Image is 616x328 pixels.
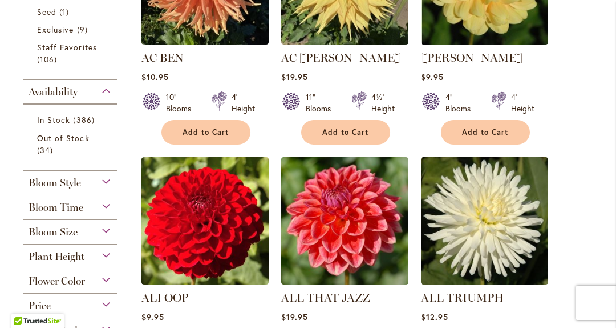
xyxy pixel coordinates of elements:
a: Seed [37,6,106,18]
span: $19.95 [281,311,308,322]
a: In Stock 386 [37,114,106,126]
span: 386 [73,114,97,126]
a: AC BEN [141,51,184,65]
span: Bloom Style [29,177,81,189]
span: 34 [37,144,56,156]
span: $12.95 [421,311,448,322]
iframe: Launch Accessibility Center [9,287,40,319]
a: AC BEN [141,36,269,47]
button: Add to Cart [301,120,390,145]
span: Add to Cart [183,127,229,137]
img: ALL THAT JAZZ [281,157,408,285]
div: 4½' Height [371,91,395,114]
button: Add to Cart [161,120,250,145]
span: $19.95 [281,71,308,82]
span: 106 [37,53,60,65]
div: 4" Blooms [445,91,477,114]
div: 4' Height [232,91,255,114]
span: 1 [59,6,72,18]
a: Out of Stock 34 [37,132,106,156]
a: ALL THAT JAZZ [281,276,408,287]
span: Add to Cart [462,127,509,137]
div: 10" Blooms [166,91,198,114]
img: ALI OOP [141,157,269,285]
a: Exclusive [37,23,106,35]
span: Add to Cart [322,127,369,137]
span: $9.95 [141,311,164,322]
a: ALL THAT JAZZ [281,291,370,305]
button: Add to Cart [441,120,530,145]
div: 11" Blooms [306,91,338,114]
div: 4' Height [511,91,534,114]
a: ALI OOP [141,276,269,287]
span: Bloom Time [29,201,83,214]
a: AHOY MATEY [421,36,548,47]
span: Staff Favorites [37,42,97,53]
span: $10.95 [141,71,169,82]
span: $9.95 [421,71,444,82]
a: AC [PERSON_NAME] [281,51,401,65]
span: 9 [77,23,91,35]
a: ALI OOP [141,291,188,305]
span: Flower Color [29,275,85,287]
span: Exclusive [37,24,74,35]
a: ALL TRIUMPH [421,291,504,305]
a: ALL TRIUMPH [421,276,548,287]
span: Availability [29,86,78,98]
a: AC Jeri [281,36,408,47]
a: Staff Favorites [37,41,106,65]
span: Plant Height [29,250,84,263]
a: [PERSON_NAME] [421,51,522,65]
span: Seed [37,6,56,17]
span: In Stock [37,114,70,125]
span: Out of Stock [37,133,90,143]
img: ALL TRIUMPH [421,157,548,285]
span: Bloom Size [29,226,78,238]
